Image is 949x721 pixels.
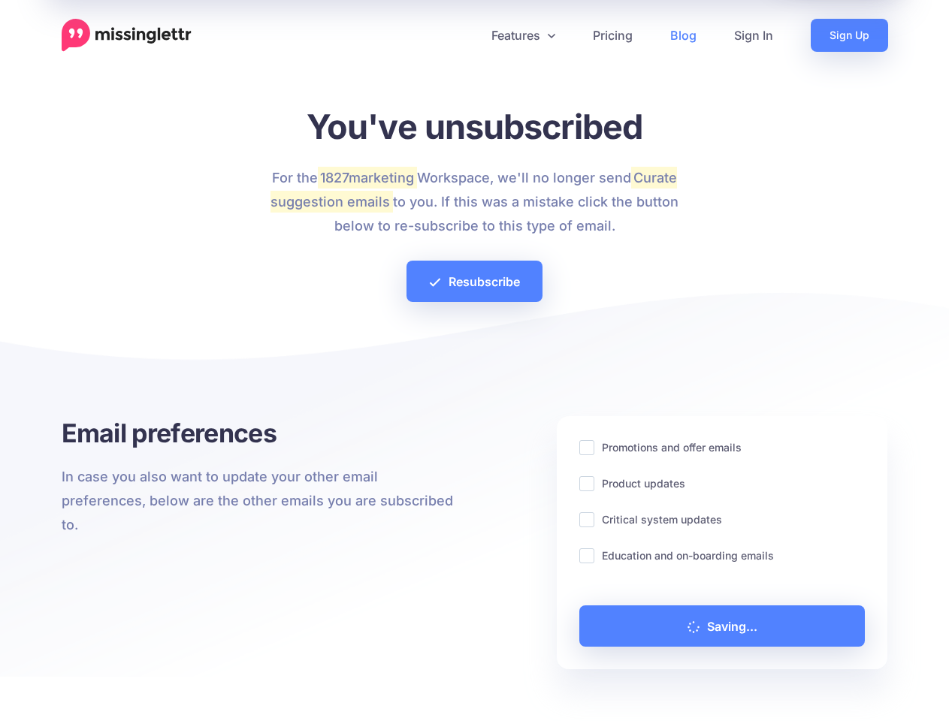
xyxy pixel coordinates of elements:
[406,261,543,302] a: Resubscribe
[602,511,722,528] label: Critical system updates
[262,106,687,147] h1: You've unsubscribed
[811,19,888,52] a: Sign Up
[602,547,774,564] label: Education and on-boarding emails
[262,166,687,238] p: For the Workspace, we'll no longer send to you. If this was a mistake click the button below to r...
[270,167,677,212] mark: Curate suggestion emails
[62,465,464,537] p: In case you also want to update your other email preferences, below are the other emails you are ...
[602,475,685,492] label: Product updates
[473,19,574,52] a: Features
[715,19,792,52] a: Sign In
[574,19,651,52] a: Pricing
[579,605,866,647] a: Saving...
[62,416,464,450] h3: Email preferences
[318,167,417,188] mark: 1827marketing
[651,19,715,52] a: Blog
[602,439,742,456] label: Promotions and offer emails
